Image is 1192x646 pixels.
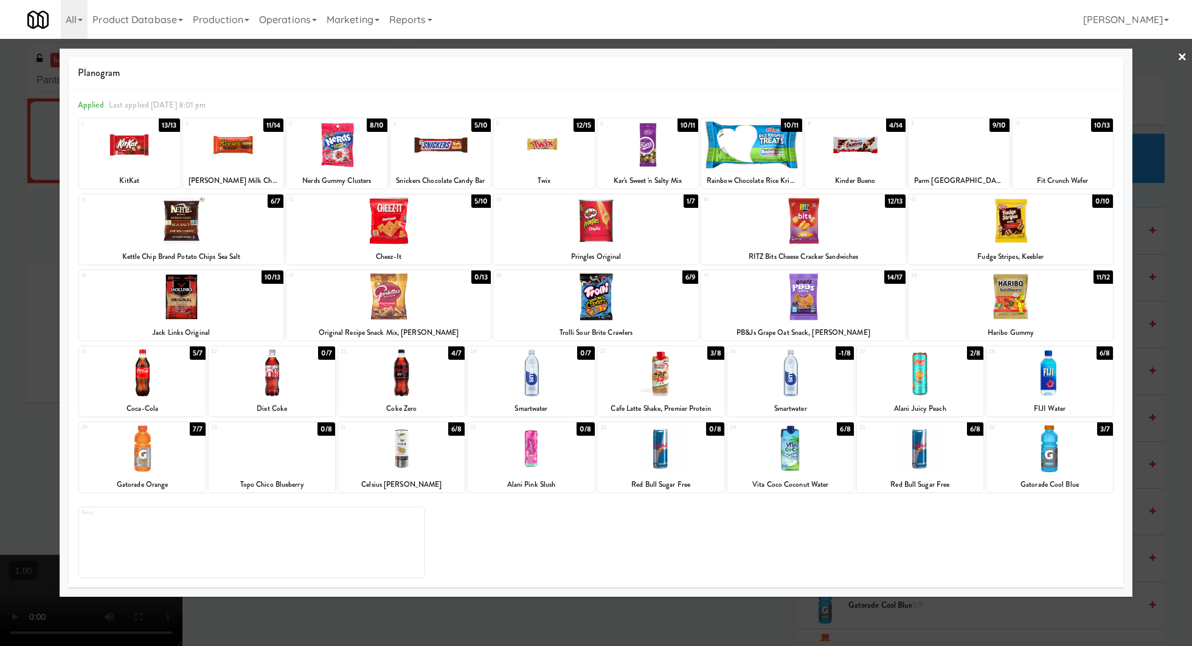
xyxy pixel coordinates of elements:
[703,249,904,264] div: RITZ Bits Cheese Cracker Sandwiches
[1097,422,1113,436] div: 3/7
[81,173,178,188] div: KitKat
[577,346,594,360] div: 0/7
[706,422,724,436] div: 0/8
[986,401,1113,416] div: FIJI Water
[986,422,1113,492] div: 363/7Gatorade Cool Blue
[79,422,206,492] div: 297/7Gatorade Orange
[909,249,1113,264] div: Fudge Stripes, Keebler
[390,119,491,188] div: 45/10Snickers Chocolate Candy Bar
[598,346,724,416] div: 253/8Cafe Latte Shake, Premier Protein
[109,99,206,111] span: Last applied [DATE] 8:01 pm
[910,173,1008,188] div: Parm [GEOGRAPHIC_DATA]
[677,119,699,132] div: 10/11
[210,477,333,492] div: Topo Chico Blueberry
[857,422,983,492] div: 356/8Red Bull Sugar Free
[496,119,544,129] div: 5
[81,401,204,416] div: Coca-Cola
[185,119,234,129] div: 2
[600,422,661,433] div: 33
[468,401,594,416] div: Smartwater
[729,477,852,492] div: Vita Coco Coconut Water
[598,477,724,492] div: Red Bull Sugar Free
[701,119,802,188] div: 710/11Rainbow Chocolate Rice Krispies Treats, [PERSON_NAME]
[340,477,463,492] div: Celsius [PERSON_NAME]
[967,422,983,436] div: 6/8
[288,249,489,264] div: Cheez-It
[286,270,491,340] div: 170/13Original Recipe Snack Mix, [PERSON_NAME]
[286,173,387,188] div: Nerds Gummy Clusters
[727,401,854,416] div: Smartwater
[781,119,802,132] div: 10/11
[78,64,1114,82] span: Planogram
[448,422,465,436] div: 6/8
[884,270,906,284] div: 14/17
[190,422,206,436] div: 7/7
[79,270,283,340] div: 1610/13Jack Links Original
[859,346,920,357] div: 27
[338,401,465,416] div: Coke Zero
[81,507,251,518] div: Extra
[600,401,722,416] div: Cafe Latte Shake, Premier Protein
[79,401,206,416] div: Coca-Cola
[494,194,698,264] div: 131/7Pringles Original
[886,119,906,132] div: 4/14
[1015,119,1063,129] div: 10
[701,325,906,340] div: PB&Js Grape Oat Snack, [PERSON_NAME]
[573,119,595,132] div: 12/15
[79,119,180,188] div: 113/13KitKat
[390,173,491,188] div: Snickers Chocolate Candy Bar
[471,194,491,208] div: 5/10
[79,507,424,577] div: Extra
[859,477,982,492] div: Red Bull Sugar Free
[727,346,854,416] div: 26-1/8Smartwater
[79,477,206,492] div: Gatorade Orange
[338,346,465,416] div: 234/7Coke Zero
[494,325,698,340] div: Trolli Sour Brite Crawlers
[341,346,401,357] div: 23
[1013,173,1114,188] div: Fit Crunch Wafer
[598,401,724,416] div: Cafe Latte Shake, Premier Protein
[967,346,983,360] div: 2/8
[600,346,661,357] div: 25
[600,173,697,188] div: Kar's Sweet 'n Salty Mix
[470,401,592,416] div: Smartwater
[190,346,206,360] div: 5/7
[494,173,595,188] div: Twix
[911,194,1011,205] div: 15
[859,422,920,433] div: 35
[211,422,272,433] div: 30
[185,173,282,188] div: [PERSON_NAME] Milk Chocolate Peanut Butter
[808,119,856,129] div: 8
[1014,173,1112,188] div: Fit Crunch Wafer
[79,249,283,264] div: Kettle Chip Brand Potato Chips Sea Salt
[392,173,490,188] div: Snickers Chocolate Candy Bar
[989,346,1050,357] div: 28
[470,422,531,433] div: 32
[989,119,1009,132] div: 9/10
[701,194,906,264] div: 1412/13RITZ Bits Cheese Cracker Sandwiches
[209,477,335,492] div: Topo Chico Blueberry
[598,173,699,188] div: Kar's Sweet 'n Salty Mix
[27,9,49,30] img: Micromart
[79,194,283,264] div: 116/7Kettle Chip Brand Potato Chips Sea Salt
[986,477,1113,492] div: Gatorade Cool Blue
[268,194,283,208] div: 6/7
[81,270,181,281] div: 16
[909,173,1010,188] div: Parm [GEOGRAPHIC_DATA]
[286,119,387,188] div: 38/10Nerds Gummy Clusters
[496,194,596,205] div: 13
[704,119,752,129] div: 7
[183,173,284,188] div: [PERSON_NAME] Milk Chocolate Peanut Butter
[805,119,906,188] div: 84/14Kinder Bueno
[159,119,180,132] div: 13/13
[496,173,593,188] div: Twix
[836,346,853,360] div: -1/8
[210,401,333,416] div: Diet Coke
[727,477,854,492] div: Vita Coco Coconut Water
[730,346,791,357] div: 26
[471,119,491,132] div: 5/10
[81,119,130,129] div: 1
[494,270,698,340] div: 186/9Trolli Sour Brite Crawlers
[910,325,1111,340] div: Haribo Gummy
[859,401,982,416] div: Alani Juicy Peach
